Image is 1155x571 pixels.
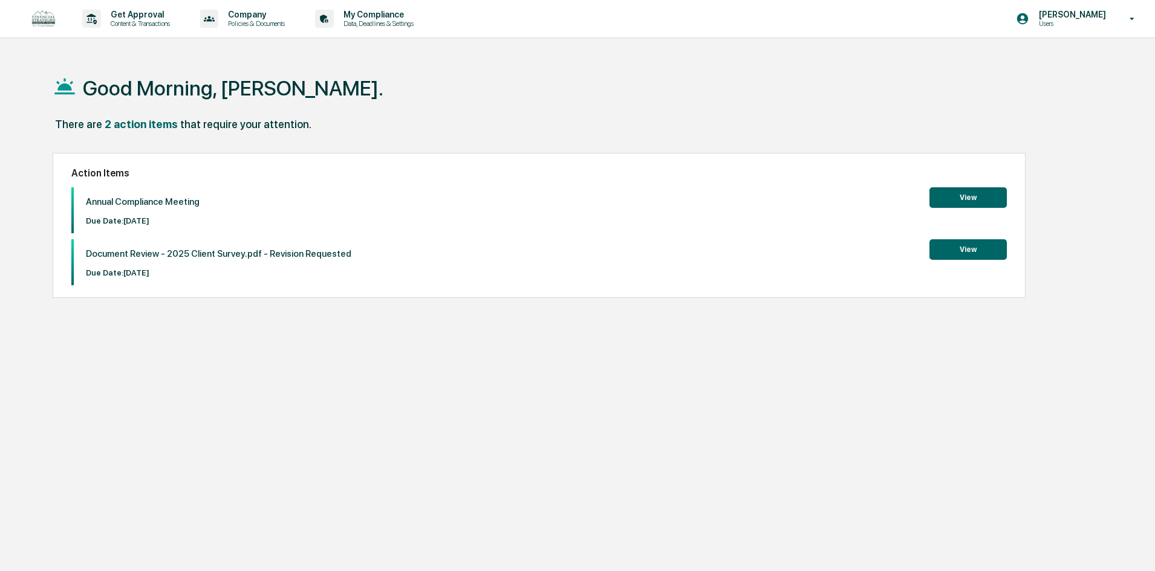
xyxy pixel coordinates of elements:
a: View [929,243,1007,254]
p: Due Date: [DATE] [86,268,351,277]
p: [PERSON_NAME] [1029,10,1112,19]
p: Annual Compliance Meeting [86,196,200,207]
p: Document Review - 2025 Client Survey.pdf - Revision Requested [86,248,351,259]
p: Policies & Documents [218,19,291,28]
h1: Good Morning, [PERSON_NAME]. [83,76,383,100]
div: 2 action items [105,118,178,131]
button: View [929,239,1007,260]
img: logo [29,8,58,30]
h2: Action Items [71,167,1007,179]
a: View [929,191,1007,202]
button: View [929,187,1007,208]
p: My Compliance [334,10,420,19]
p: Content & Transactions [101,19,176,28]
p: Company [218,10,291,19]
p: Data, Deadlines & Settings [334,19,420,28]
p: Due Date: [DATE] [86,216,200,225]
p: Users [1029,19,1112,28]
div: There are [55,118,102,131]
p: Get Approval [101,10,176,19]
div: that require your attention. [180,118,311,131]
